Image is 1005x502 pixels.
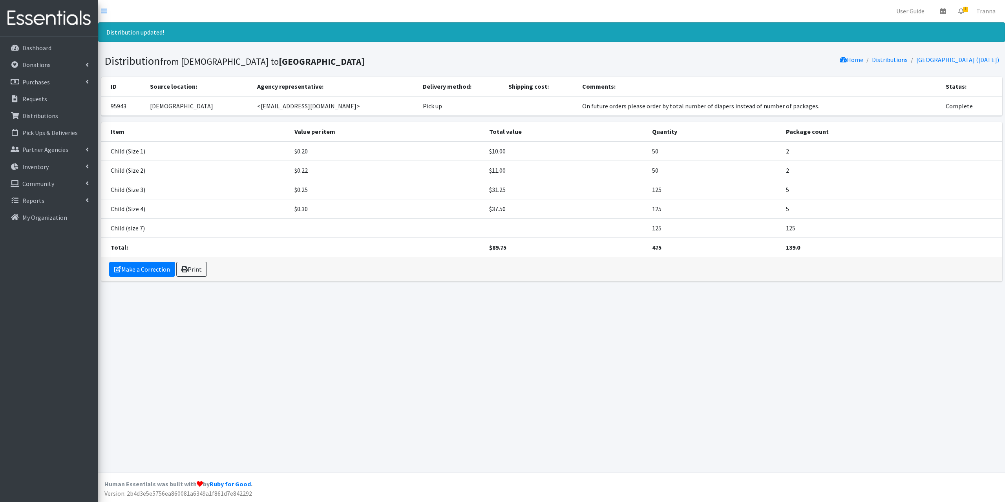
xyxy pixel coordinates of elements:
[970,3,1002,19] a: Tranna
[652,243,661,251] strong: 475
[647,218,781,237] td: 125
[104,480,252,488] strong: Human Essentials was built with by .
[781,161,1002,180] td: 2
[22,44,51,52] p: Dashboard
[160,56,365,67] small: from [DEMOGRAPHIC_DATA] to
[290,161,484,180] td: $0.22
[3,5,95,31] img: HumanEssentials
[647,141,781,161] td: 50
[577,77,941,96] th: Comments:
[22,180,54,188] p: Community
[952,3,970,19] a: 1
[145,96,252,116] td: [DEMOGRAPHIC_DATA]
[3,193,95,208] a: Reports
[647,199,781,218] td: 125
[101,141,290,161] td: Child (Size 1)
[484,122,647,141] th: Total value
[101,122,290,141] th: Item
[840,56,863,64] a: Home
[484,141,647,161] td: $10.00
[22,61,51,69] p: Donations
[647,161,781,180] td: 50
[101,96,145,116] td: 95943
[22,95,47,103] p: Requests
[22,146,68,153] p: Partner Agencies
[781,141,1002,161] td: 2
[3,159,95,175] a: Inventory
[3,142,95,157] a: Partner Agencies
[104,54,549,68] h1: Distribution
[3,125,95,141] a: Pick Ups & Deliveries
[916,56,999,64] a: [GEOGRAPHIC_DATA] ([DATE])
[101,180,290,199] td: Child (Size 3)
[290,122,484,141] th: Value per item
[22,112,58,120] p: Distributions
[781,218,1002,237] td: 125
[290,180,484,199] td: $0.25
[418,77,504,96] th: Delivery method:
[484,199,647,218] td: $37.50
[786,243,800,251] strong: 139.0
[104,489,252,497] span: Version: 2b4d3e5e5756ea860081a6349a1f861d7e842292
[890,3,931,19] a: User Guide
[872,56,908,64] a: Distributions
[22,197,44,204] p: Reports
[484,180,647,199] td: $31.25
[3,108,95,124] a: Distributions
[279,56,365,67] b: [GEOGRAPHIC_DATA]
[98,22,1005,42] div: Distribution updated!
[101,218,290,237] td: Child (size 7)
[418,96,504,116] td: Pick up
[3,74,95,90] a: Purchases
[22,163,49,171] p: Inventory
[145,77,252,96] th: Source location:
[22,78,50,86] p: Purchases
[109,262,175,277] a: Make a Correction
[252,77,418,96] th: Agency representative:
[941,96,1002,116] td: Complete
[22,214,67,221] p: My Organization
[290,141,484,161] td: $0.20
[210,480,251,488] a: Ruby for Good
[647,180,781,199] td: 125
[176,262,207,277] a: Print
[647,122,781,141] th: Quantity
[781,199,1002,218] td: 5
[101,199,290,218] td: Child (Size 4)
[941,77,1002,96] th: Status:
[781,180,1002,199] td: 5
[111,243,128,251] strong: Total:
[3,210,95,225] a: My Organization
[781,122,1002,141] th: Package count
[963,7,968,12] span: 1
[489,243,506,251] strong: $89.75
[22,129,78,137] p: Pick Ups & Deliveries
[3,91,95,107] a: Requests
[3,40,95,56] a: Dashboard
[101,77,145,96] th: ID
[290,199,484,218] td: $0.30
[504,77,577,96] th: Shipping cost:
[577,96,941,116] td: On future orders please order by total number of diapers instead of number of packages.
[3,57,95,73] a: Donations
[101,161,290,180] td: Child (Size 2)
[3,176,95,192] a: Community
[252,96,418,116] td: <[EMAIL_ADDRESS][DOMAIN_NAME]>
[484,161,647,180] td: $11.00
